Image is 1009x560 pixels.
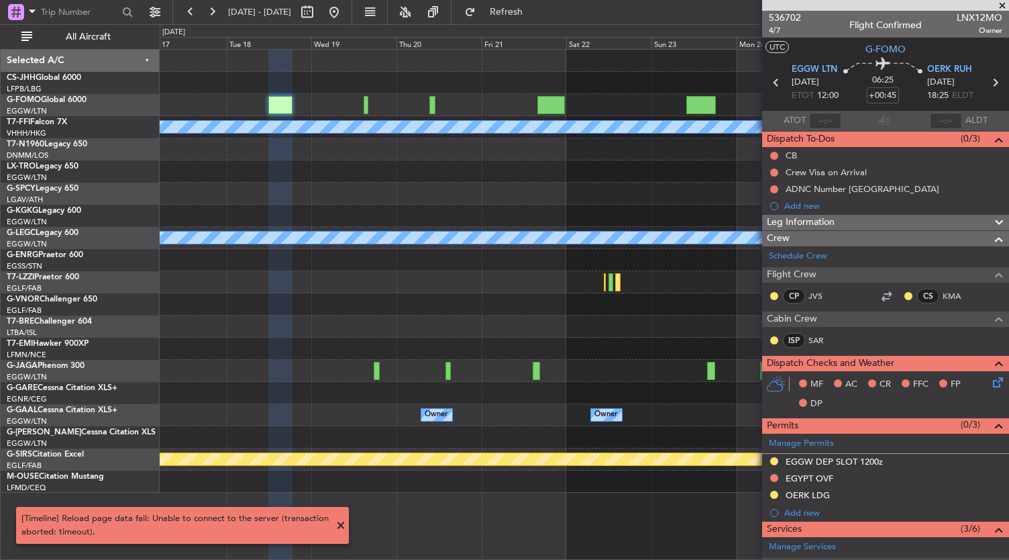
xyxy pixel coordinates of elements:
div: Mon 17 [142,37,227,49]
div: [DATE] [162,27,185,38]
div: Crew Visa on Arrival [786,167,867,178]
a: VHHH/HKG [7,128,46,138]
span: Services [767,522,802,537]
span: G-SPCY [7,185,36,193]
a: G-VNORChallenger 650 [7,295,97,304]
a: G-LEGCLegacy 600 [7,229,78,237]
div: Flight Confirmed [849,18,922,32]
a: G-[PERSON_NAME]Cessna Citation XLS [7,428,156,436]
a: T7-LZZIPraetor 600 [7,273,79,281]
span: Cabin Crew [767,312,817,327]
span: [DATE] [792,76,819,89]
span: (0/3) [961,132,980,146]
div: Owner [594,405,617,425]
a: LGAV/ATH [7,195,43,205]
a: EGNR/CEG [7,394,47,404]
span: DP [810,398,822,411]
span: Dispatch Checks and Weather [767,356,894,371]
a: EGLF/FAB [7,283,42,293]
a: EGGW/LTN [7,239,47,249]
a: Manage Services [769,541,836,554]
div: [Timeline] Reload page data fail: Unable to connect to the server (transaction aborted: timeout). [21,512,329,539]
button: UTC [765,41,789,53]
a: T7-EMIHawker 900XP [7,340,89,348]
span: [DATE] [927,76,955,89]
span: EGGW LTN [792,63,837,77]
span: Permits [767,418,798,434]
div: EGYPT OVF [786,473,833,484]
a: G-KGKGLegacy 600 [7,207,81,215]
a: LX-TROLegacy 650 [7,162,78,171]
span: OERK RUH [927,63,972,77]
span: G-SIRS [7,451,32,459]
a: G-FOMOGlobal 6000 [7,96,87,104]
a: G-GARECessna Citation XLS+ [7,384,117,392]
a: EGLF/FAB [7,306,42,316]
span: M-OUSE [7,473,39,481]
div: Sat 22 [566,37,651,49]
span: G-GARE [7,384,38,392]
span: (0/3) [961,418,980,432]
a: G-SIRSCitation Excel [7,451,84,459]
span: T7-LZZI [7,273,34,281]
input: --:-- [809,113,841,129]
a: EGGW/LTN [7,416,47,426]
span: G-LEGC [7,229,36,237]
span: AC [845,378,857,391]
span: FP [951,378,961,391]
a: G-SPCYLegacy 650 [7,185,78,193]
a: EGLF/FAB [7,461,42,471]
span: All Aircraft [35,32,142,42]
span: 536702 [769,11,801,25]
span: 4/7 [769,25,801,36]
a: LFPB/LBG [7,84,42,94]
a: G-GAALCessna Citation XLS+ [7,406,117,414]
span: T7-EMI [7,340,33,348]
div: Wed 19 [311,37,396,49]
div: Thu 20 [396,37,482,49]
span: ALDT [965,114,988,128]
span: G-GAAL [7,406,38,414]
div: EGGW DEP SLOT 1200z [786,456,883,467]
span: T7-BRE [7,318,34,326]
span: Refresh [478,7,535,17]
a: M-OUSECitation Mustang [7,473,104,481]
span: LX-TRO [7,162,36,171]
a: EGGW/LTN [7,217,47,227]
div: Add new [784,200,1002,212]
div: ISP [783,333,805,348]
a: KMA [943,290,973,302]
span: G-FOMO [7,96,41,104]
span: G-FOMO [865,42,906,56]
button: All Aircraft [15,26,146,48]
a: LTBA/ISL [7,328,37,338]
a: Schedule Crew [769,250,827,263]
span: ETOT [792,89,814,103]
div: Mon 24 [737,37,822,49]
span: 06:25 [872,74,894,87]
a: LFMD/CEQ [7,483,46,493]
a: T7-BREChallenger 604 [7,318,92,326]
span: 12:00 [817,89,839,103]
div: Fri 21 [482,37,567,49]
a: Manage Permits [769,437,834,451]
span: G-KGKG [7,207,38,215]
span: Owner [957,25,1002,36]
span: MF [810,378,823,391]
span: CS-JHH [7,74,36,82]
span: T7-N1960 [7,140,44,148]
input: Trip Number [41,2,118,22]
a: CS-JHHGlobal 6000 [7,74,81,82]
a: G-ENRGPraetor 600 [7,251,83,259]
a: T7-N1960Legacy 650 [7,140,87,148]
span: ELDT [952,89,973,103]
div: Tue 18 [227,37,312,49]
span: [DATE] - [DATE] [228,6,291,18]
span: (3/6) [961,522,980,536]
div: CS [917,289,939,304]
div: Owner [425,405,447,425]
div: Add new [784,507,1002,518]
a: LFMN/NCE [7,350,46,360]
button: Refresh [458,1,539,23]
a: EGSS/STN [7,261,42,271]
